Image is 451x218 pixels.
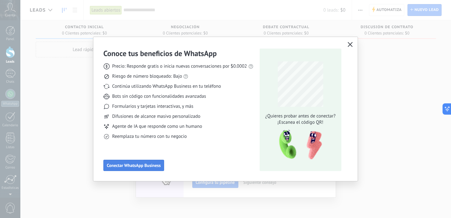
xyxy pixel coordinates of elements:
[112,83,221,90] span: Continúa utilizando WhatsApp Business en tu teléfono
[112,123,202,130] span: Agente de IA que responde como un humano
[112,113,200,120] span: Difusiones de alcance masivo personalizado
[112,63,247,70] span: Precio: Responde gratis o inicia nuevas conversaciones por $0.0002
[112,93,206,100] span: Bots sin código con funcionalidades avanzadas
[263,119,337,126] span: ¡Escanea el código QR!
[112,103,193,110] span: Formularios y tarjetas interactivas, y más
[263,113,337,119] span: ¿Quieres probar antes de conectar?
[112,73,182,80] span: Riesgo de número bloqueado: Bajo
[103,160,164,171] button: Conectar WhatsApp Business
[112,133,187,140] span: Reemplaza tu número con tu negocio
[274,128,323,162] img: qr-pic-1x.png
[107,163,161,168] span: Conectar WhatsApp Business
[103,49,217,58] h3: Conoce tus beneficios de WhatsApp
